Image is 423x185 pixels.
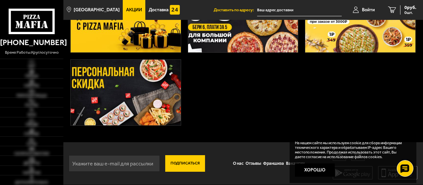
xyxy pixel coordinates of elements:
a: Франшиза [262,157,285,170]
span: 0 руб. [404,5,416,10]
span: Акции [126,8,142,12]
span: [GEOGRAPHIC_DATA] [74,8,120,12]
span: 0 шт. [404,11,416,15]
a: О нас [232,157,245,170]
img: 15daf4d41897b9f0e9f617042186c801.svg [170,5,180,15]
span: Доставить по адресу: [214,8,257,12]
span: Войти [362,8,375,12]
button: Подписаться [165,155,205,172]
input: Укажите ваш e-mail для рассылки [69,155,160,172]
a: Вакансии [285,157,306,170]
span: Доставка [149,8,169,12]
input: Ваш адрес доставки [257,4,342,16]
button: Хорошо [295,163,335,177]
p: На нашем сайте мы используем cookie для сбора информации технического характера и обрабатываем IP... [295,141,407,159]
a: Отзывы [245,157,262,170]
